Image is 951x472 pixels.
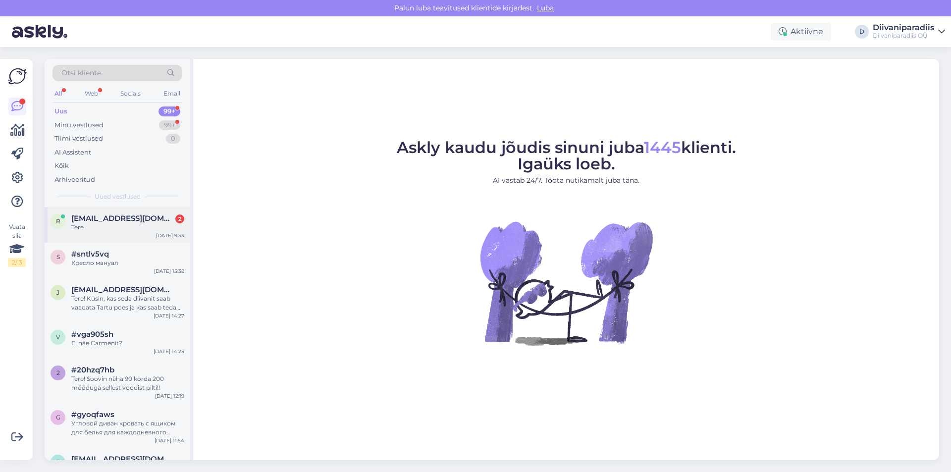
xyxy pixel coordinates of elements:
a: DiivaniparadiisDiivaniparadiis OÜ [873,24,945,40]
div: Diivaniparadiis [873,24,934,32]
div: Aktiivne [771,23,831,41]
div: 0 [166,134,180,144]
div: All [53,87,64,100]
div: 99+ [159,120,180,130]
div: 2 [175,214,184,223]
div: D [855,25,869,39]
div: [DATE] 15:38 [154,267,184,275]
div: Ei näe Carmenit? [71,339,184,348]
div: [DATE] 9:53 [156,232,184,239]
span: Luba [534,3,557,12]
div: Web [83,87,100,100]
div: Угловой диван кровать с ящиком для белья для каждодневного использования [71,419,184,437]
div: Kõik [54,161,69,171]
span: julixpov@yandex.ru [71,285,174,294]
span: 1445 [644,138,681,157]
div: Tere [71,223,184,232]
div: [DATE] 12:19 [155,392,184,400]
span: s [56,253,60,261]
span: g [56,414,60,421]
span: r [56,217,60,225]
div: [DATE] 11:54 [155,437,184,444]
span: #20hzq7hb [71,366,114,374]
div: Email [161,87,182,100]
span: j [56,289,59,296]
span: #gyoqfaws [71,410,114,419]
div: Tere! Küsin, kas seda diivanit saab vaadata Tartu poes ja kas saab teda tellida teises värvis?NUR... [71,294,184,312]
div: [DATE] 14:25 [154,348,184,355]
div: Tiimi vestlused [54,134,103,144]
div: AI Assistent [54,148,91,157]
span: Uued vestlused [95,192,141,201]
div: Diivaniparadiis OÜ [873,32,934,40]
span: v [56,333,60,341]
span: Askly kaudu jõudis sinuni juba klienti. Igaüks loeb. [397,138,736,173]
span: terjevilms@hotmail.com [71,455,174,464]
span: #vga905sh [71,330,113,339]
div: Кресло мануал [71,259,184,267]
span: 2 [56,369,60,376]
div: Arhiveeritud [54,175,95,185]
div: Tere! Soovin näha 90 korda 200 mõõduga sellest voodist pilti!! [71,374,184,392]
span: Otsi kliente [61,68,101,78]
div: Minu vestlused [54,120,104,130]
img: Askly Logo [8,67,27,86]
div: 2 / 3 [8,258,26,267]
span: t [56,458,60,466]
div: 99+ [158,106,180,116]
img: No Chat active [477,194,655,372]
p: AI vastab 24/7. Tööta nutikamalt juba täna. [397,175,736,186]
div: Socials [118,87,143,100]
span: #sntlv5vq [71,250,109,259]
div: Uus [54,106,67,116]
span: remi.punak@gmail.com [71,214,174,223]
div: Vaata siia [8,222,26,267]
div: [DATE] 14:27 [154,312,184,319]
